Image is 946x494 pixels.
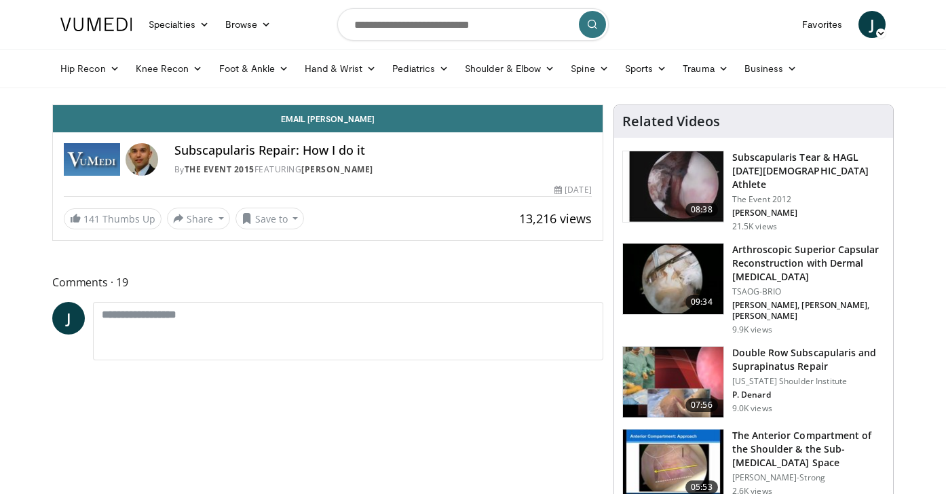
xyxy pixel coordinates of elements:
[53,105,603,132] a: Email [PERSON_NAME]
[297,55,384,82] a: Hand & Wrist
[185,164,254,175] a: The Event 2015
[622,151,885,232] a: 08:38 Subscapularis Tear & HAGL [DATE][DEMOGRAPHIC_DATA] Athlete The Event 2012 [PERSON_NAME] 21....
[732,324,772,335] p: 9.9K views
[174,143,592,158] h4: Subscapularis Repair: How I do it
[685,480,718,494] span: 05:53
[519,210,592,227] span: 13,216 views
[675,55,736,82] a: Trauma
[732,221,777,232] p: 21.5K views
[140,11,217,38] a: Specialties
[732,429,885,470] h3: The Anterior Compartment of the Shoulder & the Sub-[MEDICAL_DATA] Space
[858,11,886,38] a: J
[52,302,85,335] a: J
[563,55,616,82] a: Spine
[623,151,723,222] img: 5SPjETdNCPS-ZANX4xMDoxOjB1O8AjAz_2.150x105_q85_crop-smart_upscale.jpg
[64,208,162,229] a: 141 Thumbs Up
[685,295,718,309] span: 09:34
[52,55,128,82] a: Hip Recon
[685,398,718,412] span: 07:56
[64,143,120,176] img: The Event 2015
[617,55,675,82] a: Sports
[622,113,720,130] h4: Related Videos
[732,194,885,205] p: The Event 2012
[732,472,885,483] p: [PERSON_NAME]-Strong
[457,55,563,82] a: Shoulder & Elbow
[622,346,885,418] a: 07:56 Double Row Subscapularis and Suprapinatus Repair [US_STATE] Shoulder Institute P. Denard 9....
[52,273,603,291] span: Comments 19
[174,164,592,176] div: By FEATURING
[337,8,609,41] input: Search topics, interventions
[60,18,132,31] img: VuMedi Logo
[794,11,850,38] a: Favorites
[685,203,718,216] span: 08:38
[126,143,158,176] img: Avatar
[623,347,723,417] img: heCDP4pTuni5z6vX4xMDoxOjA4MTsiGN.150x105_q85_crop-smart_upscale.jpg
[217,11,280,38] a: Browse
[622,243,885,335] a: 09:34 Arthroscopic Superior Capsular Reconstruction with Dermal [MEDICAL_DATA] TSAOG-BRIO [PERSON...
[732,376,885,387] p: [US_STATE] Shoulder Institute
[732,300,885,322] p: [PERSON_NAME], [PERSON_NAME], [PERSON_NAME]
[83,212,100,225] span: 141
[623,244,723,314] img: 219ac9ff-f892-4df5-b305-ed39058cc677.150x105_q85_crop-smart_upscale.jpg
[554,184,591,196] div: [DATE]
[235,208,305,229] button: Save to
[732,346,885,373] h3: Double Row Subscapularis and Suprapinatus Repair
[732,151,885,191] h3: Subscapularis Tear & HAGL [DATE][DEMOGRAPHIC_DATA] Athlete
[736,55,806,82] a: Business
[384,55,457,82] a: Pediatrics
[732,243,885,284] h3: Arthroscopic Superior Capsular Reconstruction with Dermal [MEDICAL_DATA]
[732,403,772,414] p: 9.0K views
[301,164,373,175] a: [PERSON_NAME]
[732,286,885,297] p: TSAOG-BRIO
[732,389,885,400] p: P. Denard
[732,208,885,218] p: [PERSON_NAME]
[211,55,297,82] a: Foot & Ankle
[167,208,230,229] button: Share
[128,55,211,82] a: Knee Recon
